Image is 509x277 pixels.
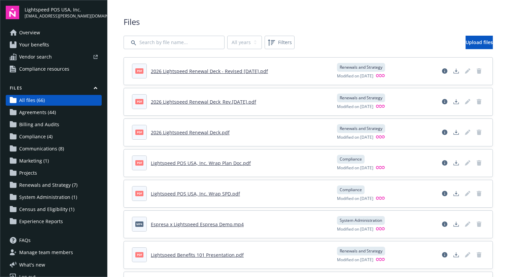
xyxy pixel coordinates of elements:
a: Compliance resources [6,64,102,74]
span: Compliance [340,156,362,162]
a: Billing and Audits [6,119,102,130]
span: Renewals and Strategy (7) [19,180,77,191]
span: Files [124,16,493,28]
span: Delete document [474,188,484,199]
a: View file details [439,127,450,138]
span: Modified on [DATE] [337,196,373,202]
span: pdf [135,99,143,104]
a: 2026 Lightspeed Renewal Deck - Revised [DATE].pdf [151,68,268,74]
span: Vendor search [19,51,52,62]
span: All files (66) [19,95,45,106]
span: Filters [266,37,293,48]
span: Experience Reports [19,216,63,227]
span: pdf [135,68,143,73]
span: Filters [278,39,292,46]
a: Your benefits [6,39,102,50]
a: Download document [451,219,462,230]
span: Compliance [340,187,362,193]
a: FAQs [6,235,102,246]
span: Agreements (44) [19,107,56,118]
a: Lightspeed POS USA, Inc. Wrap SPD.pdf [151,191,240,197]
a: Lightspeed Benefits 101 Presentation.pdf [151,252,244,258]
a: Manage team members [6,247,102,258]
input: Search by file name... [124,36,225,49]
span: mp4 [135,221,143,227]
span: System Administration [340,217,382,223]
span: Modified on [DATE] [337,165,373,171]
span: Manage team members [19,247,73,258]
a: Vendor search [6,51,102,62]
span: Edit document [462,219,473,230]
a: Download document [451,249,462,260]
span: Delete document [474,96,484,107]
span: Edit document [462,249,473,260]
span: Census and Eligibility (1) [19,204,74,215]
a: All files (66) [6,95,102,106]
span: Modified on [DATE] [337,257,373,263]
a: Renewals and Strategy (7) [6,180,102,191]
a: View file details [439,66,450,76]
a: Espresa x Lightspeed Espresa Demo.mp4 [151,221,244,228]
span: Overview [19,27,40,38]
a: View file details [439,249,450,260]
a: Overview [6,27,102,38]
a: Compliance (4) [6,131,102,142]
span: Compliance resources [19,64,69,74]
span: FAQs [19,235,31,246]
span: pdf [135,252,143,257]
a: View file details [439,188,450,199]
a: 2026 Lightspeed Renewal Deck.pdf [151,129,230,136]
span: Communications (8) [19,143,64,154]
span: Modified on [DATE] [337,226,373,233]
span: Your benefits [19,39,49,50]
span: Edit document [462,66,473,76]
a: View file details [439,219,450,230]
a: View file details [439,96,450,107]
a: 2026 Lightspeed Renewal Deck_Rev.[DATE].pdf [151,99,256,105]
img: navigator-logo.svg [6,6,19,19]
span: Edit document [462,188,473,199]
span: Renewals and Strategy [340,95,382,101]
span: Edit document [462,96,473,107]
a: View file details [439,158,450,168]
a: Upload files [466,36,493,49]
span: pdf [135,130,143,135]
span: What ' s new [19,261,45,268]
a: Projects [6,168,102,178]
span: Billing and Audits [19,119,59,130]
span: [EMAIL_ADDRESS][PERSON_NAME][DOMAIN_NAME] [25,13,102,19]
button: Files [6,85,102,94]
span: Edit document [462,158,473,168]
a: Census and Eligibility (1) [6,204,102,215]
span: Edit document [462,127,473,138]
a: Marketing (1) [6,155,102,166]
a: Download document [451,96,462,107]
span: Lightspeed POS USA, Inc. [25,6,102,13]
span: Upload files [466,39,493,45]
a: Download document [451,66,462,76]
a: System Administration (1) [6,192,102,203]
span: Delete document [474,127,484,138]
a: Delete document [474,219,484,230]
a: Experience Reports [6,216,102,227]
a: Lightspeed POS USA, Inc. Wrap Plan Doc.pdf [151,160,251,166]
span: Delete document [474,66,484,76]
a: Communications (8) [6,143,102,154]
a: Download document [451,188,462,199]
button: Filters [265,36,295,49]
a: Download document [451,158,462,168]
a: Agreements (44) [6,107,102,118]
span: pdf [135,191,143,196]
span: Marketing (1) [19,155,49,166]
a: Download document [451,127,462,138]
span: Delete document [474,249,484,260]
button: What's new [6,261,56,268]
span: Delete document [474,158,484,168]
